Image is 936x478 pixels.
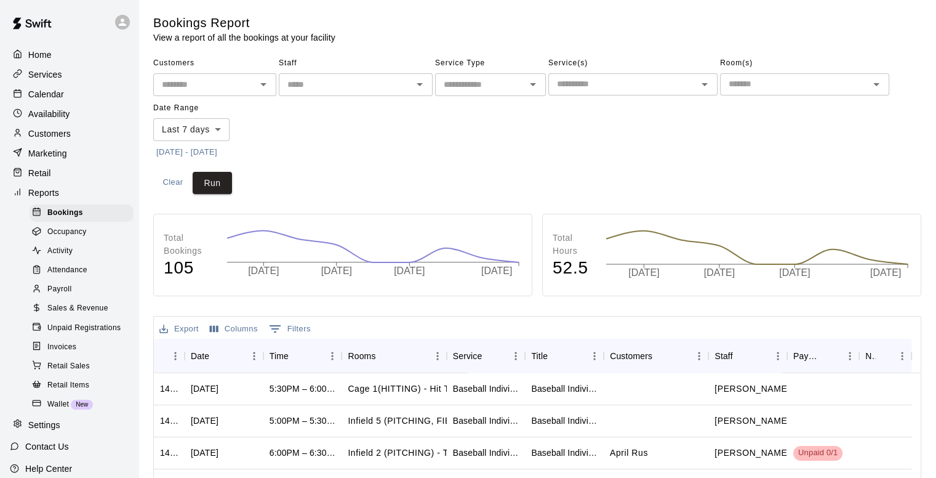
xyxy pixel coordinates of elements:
[164,257,214,279] h4: 105
[865,339,876,373] div: Notes
[553,232,593,257] p: Total Hours
[153,118,230,141] div: Last 7 days
[160,447,178,459] div: 1427154
[482,347,499,365] button: Sort
[47,264,87,277] span: Attendance
[453,339,482,373] div: Service
[548,54,718,73] span: Service(s)
[28,419,60,431] p: Settings
[690,347,708,365] button: Menu
[153,31,335,44] p: View a report of all the bookings at your facility
[30,224,134,241] div: Occupancy
[30,395,138,414] a: WalletNew
[28,88,64,100] p: Calendar
[714,339,732,373] div: Staff
[10,65,129,84] a: Services
[30,376,138,395] a: Retail Items
[245,347,263,365] button: Menu
[531,447,598,459] div: Baseball Individual HITTING - 30 minutes
[823,347,841,365] button: Sort
[10,124,129,143] a: Customers
[270,447,336,459] div: 6:00PM – 6:30PM
[156,320,202,339] button: Export
[610,339,652,373] div: Customers
[47,283,71,296] span: Payroll
[30,357,138,376] a: Retail Sales
[10,105,129,123] a: Availability
[876,347,893,365] button: Sort
[25,440,69,453] p: Contact Us
[191,415,218,427] div: Tue, Sep 16, 2025
[411,76,428,93] button: Open
[47,341,76,354] span: Invoices
[160,347,177,365] button: Sort
[769,347,787,365] button: Menu
[25,463,72,475] p: Help Center
[47,322,121,334] span: Unpaid Registrations
[30,320,134,337] div: Unpaid Registrations
[153,54,276,73] span: Customers
[10,184,129,202] a: Reports
[164,232,214,257] p: Total Bookings
[47,399,69,411] span: Wallet
[47,207,83,219] span: Bookings
[153,99,261,118] span: Date Range
[30,358,134,375] div: Retail Sales
[696,76,713,93] button: Open
[793,447,842,459] span: Unpaid 0/1
[10,416,129,434] a: Settings
[348,339,375,373] div: Rooms
[714,383,790,395] p: Connor Riley
[321,265,352,276] tspan: [DATE]
[720,54,889,73] span: Room(s)
[553,257,593,279] h4: 52.5
[263,339,342,373] div: Time
[10,164,129,182] a: Retail
[193,172,232,195] button: Run
[525,339,604,373] div: Title
[255,76,272,93] button: Open
[191,447,218,459] div: Mon, Sep 15, 2025
[160,415,178,427] div: 1427155
[585,347,604,365] button: Menu
[342,339,446,373] div: Rooms
[160,383,178,395] div: 1427158
[375,347,393,365] button: Sort
[153,143,220,162] button: [DATE] - [DATE]
[28,108,70,120] p: Availability
[191,339,209,373] div: Date
[793,339,823,373] div: Payment
[28,49,52,61] p: Home
[30,299,138,318] a: Sales & Revenue
[30,203,138,222] a: Bookings
[30,396,134,413] div: WalletNew
[531,383,598,395] div: Baseball Individual HITTING - 30 minutes
[30,243,134,260] div: Activity
[270,383,336,395] div: 5:30PM – 6:00PM
[787,339,859,373] div: Payment
[30,318,138,338] a: Unpaid Registrations
[524,76,542,93] button: Open
[10,144,129,163] a: Marketing
[207,320,261,339] button: Select columns
[153,172,193,195] button: Clear
[28,167,51,179] p: Retail
[447,339,526,373] div: Service
[481,265,512,276] tspan: [DATE]
[30,205,134,222] div: Bookings
[28,187,59,199] p: Reports
[30,222,138,241] a: Occupancy
[71,401,93,408] span: New
[870,267,901,278] tspan: [DATE]
[10,46,129,64] a: Home
[604,339,708,373] div: Customers
[47,226,87,238] span: Occupancy
[30,338,138,357] a: Invoices
[628,267,659,278] tspan: [DATE]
